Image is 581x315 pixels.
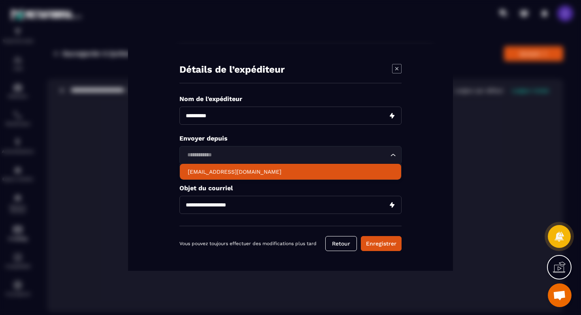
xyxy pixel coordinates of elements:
p: Nom de l'expéditeur [179,95,402,103]
p: Envoyer depuis [179,135,402,142]
p: Objet du courriel [179,184,402,192]
div: Search for option [179,146,402,164]
p: Vous pouvez toujours effectuer des modifications plus tard [179,241,317,246]
h4: Détails de l’expéditeur [179,64,285,75]
input: Search for option [185,151,389,159]
a: Ouvrir le chat [548,283,572,307]
button: Enregistrer [361,236,402,251]
p: hello@yougcacademy.com [188,168,393,176]
button: Retour [325,236,357,251]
